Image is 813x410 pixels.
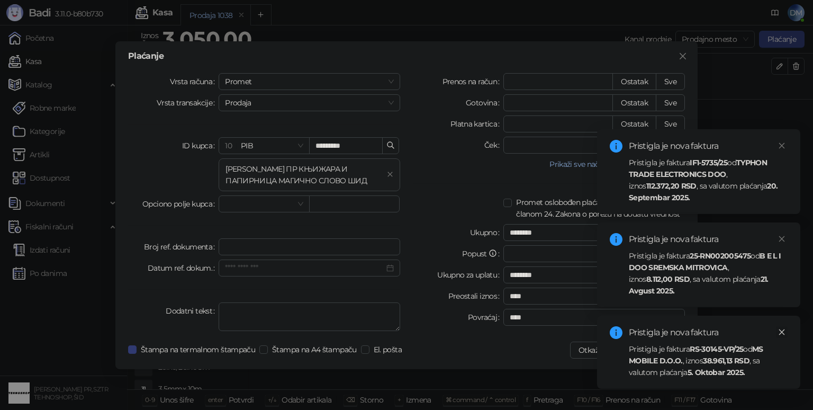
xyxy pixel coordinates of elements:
[137,344,259,355] span: Štampa na termalnom štampaču
[688,368,745,377] strong: 5. Oktobar 2025.
[629,344,763,366] strong: MS MOBILE D.O.O.
[148,260,219,277] label: Datum ref. dokum.
[610,326,622,339] span: info-circle
[674,52,691,60] span: Zatvori
[646,181,697,191] strong: 112.372,20 RSD
[674,48,691,65] button: Close
[690,251,751,261] strong: 25-RN002005475
[503,158,685,171] button: Prikaži sve načine plaćanja
[462,245,503,262] label: Popust
[690,158,727,167] strong: IF1-5735/25
[484,137,503,154] label: Ček
[470,224,504,241] label: Ukupno
[468,309,503,326] label: Povraćaj
[656,115,685,132] button: Sve
[387,171,393,177] span: close
[219,238,400,255] input: Broj ref. dokumenta
[144,238,219,255] label: Broj ref. dokumenta
[778,142,785,149] span: close
[157,94,219,111] label: Vrsta transakcije
[610,140,622,153] span: info-circle
[225,163,383,186] div: [PERSON_NAME] ПР КЊИЖАРА И ПАПИРНИЦА МАГИЧНО СЛОВО ШИД
[225,74,394,90] span: Promet
[679,52,687,60] span: close
[629,181,778,202] strong: 20. Septembar 2025.
[182,137,219,154] label: ID kupca
[437,266,503,283] label: Ukupno za uplatu
[225,141,232,150] span: 10
[442,73,504,90] label: Prenos na račun
[225,262,384,274] input: Datum ref. dokum.
[369,344,406,355] span: El. pošta
[629,157,788,203] div: Pristigla je faktura od , iznos , sa valutom plaćanja
[225,95,394,111] span: Prodaja
[629,140,788,153] div: Pristigla je nova faktura
[656,94,685,111] button: Sve
[629,233,788,246] div: Pristigla je nova faktura
[690,344,743,354] strong: RS-30145-VP/25
[646,274,690,284] strong: 8.112,00 RSD
[128,52,685,60] div: Plaćanje
[629,274,769,296] strong: 21. Avgust 2025.
[268,344,361,355] span: Štampa na A4 štampaču
[629,343,788,378] div: Pristigla je faktura od , iznos , sa valutom plaćanja
[656,73,685,90] button: Sve
[629,326,788,339] div: Pristigla je nova faktura
[778,235,785,243] span: close
[612,94,656,111] button: Ostatak
[225,138,303,154] span: PIB
[612,73,656,90] button: Ostatak
[450,115,503,132] label: Platna kartica
[387,171,393,178] button: close
[629,250,788,297] div: Pristigla je faktura od , iznos , sa valutom plaćanja
[512,197,685,220] span: Promet oslobođen plaćanja PDV-a u skladu sa članom 24. Zakona o porezu na dodatu vrednost
[776,140,788,151] a: Close
[570,342,609,359] button: Otkaži
[510,246,670,262] input: Popust
[610,233,622,246] span: info-circle
[170,73,219,90] label: Vrsta računa
[776,326,788,338] a: Close
[778,328,785,336] span: close
[219,302,400,331] textarea: Dodatni tekst
[466,94,503,111] label: Gotovina
[448,288,504,305] label: Preostali iznos
[166,302,219,319] label: Dodatni tekst
[703,356,749,366] strong: 38.961,13 RSD
[776,233,788,245] a: Close
[142,195,219,212] label: Opciono polje kupca
[612,115,656,132] button: Ostatak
